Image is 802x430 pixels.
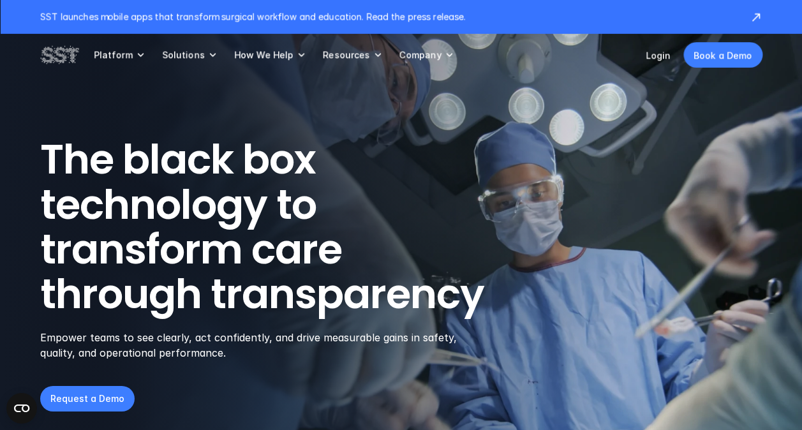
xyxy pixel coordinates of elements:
p: SST launches mobile apps that transform surgical workflow and education. Read the press release. [40,10,737,24]
p: Book a Demo [694,48,752,62]
a: Login [646,50,671,61]
p: Empower teams to see clearly, act confidently, and drive measurable gains in safety, quality, and... [40,330,473,360]
p: Solutions [162,49,205,61]
a: Platform [94,34,147,76]
button: Open CMP widget [6,393,37,424]
p: Resources [323,49,370,61]
img: SST logo [40,44,78,66]
p: Request a Demo [50,392,124,405]
p: How We Help [234,49,293,61]
a: Request a Demo [40,386,135,411]
a: Book a Demo [683,42,762,68]
p: Platform [94,49,133,61]
h1: The black box technology to transform care through transparency [40,137,546,317]
p: Company [399,49,442,61]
